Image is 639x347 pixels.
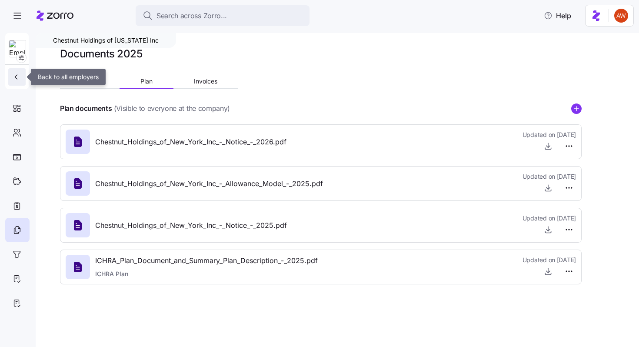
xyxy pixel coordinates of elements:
[136,5,310,26] button: Search across Zorro...
[95,255,318,266] span: ICHRA_Plan_Document_and_Summary_Plan_Description_-_2025.pdf
[523,172,576,181] span: Updated on [DATE]
[571,103,582,114] svg: add icon
[523,256,576,264] span: Updated on [DATE]
[523,214,576,223] span: Updated on [DATE]
[36,33,176,48] div: Chestnut Holdings of [US_STATE] Inc
[95,178,323,189] span: Chestnut_Holdings_of_New_York_Inc_-_Allowance_Model_-_2025.pdf
[95,137,286,147] span: Chestnut_Holdings_of_New_York_Inc_-_Notice_-_2026.pdf
[194,78,217,84] span: Invoices
[60,103,112,113] h4: Plan documents
[60,47,142,60] h1: Documents 2025
[81,78,99,84] span: Admin
[140,78,153,84] span: Plan
[614,9,628,23] img: 3c671664b44671044fa8929adf5007c6
[523,130,576,139] span: Updated on [DATE]
[114,103,230,114] span: (Visible to everyone at the company)
[9,40,26,58] img: Employer logo
[95,220,287,231] span: Chestnut_Holdings_of_New_York_Inc_-_Notice_-_2025.pdf
[156,10,227,21] span: Search across Zorro...
[537,7,578,24] button: Help
[95,270,318,278] span: ICHRA Plan
[544,10,571,21] span: Help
